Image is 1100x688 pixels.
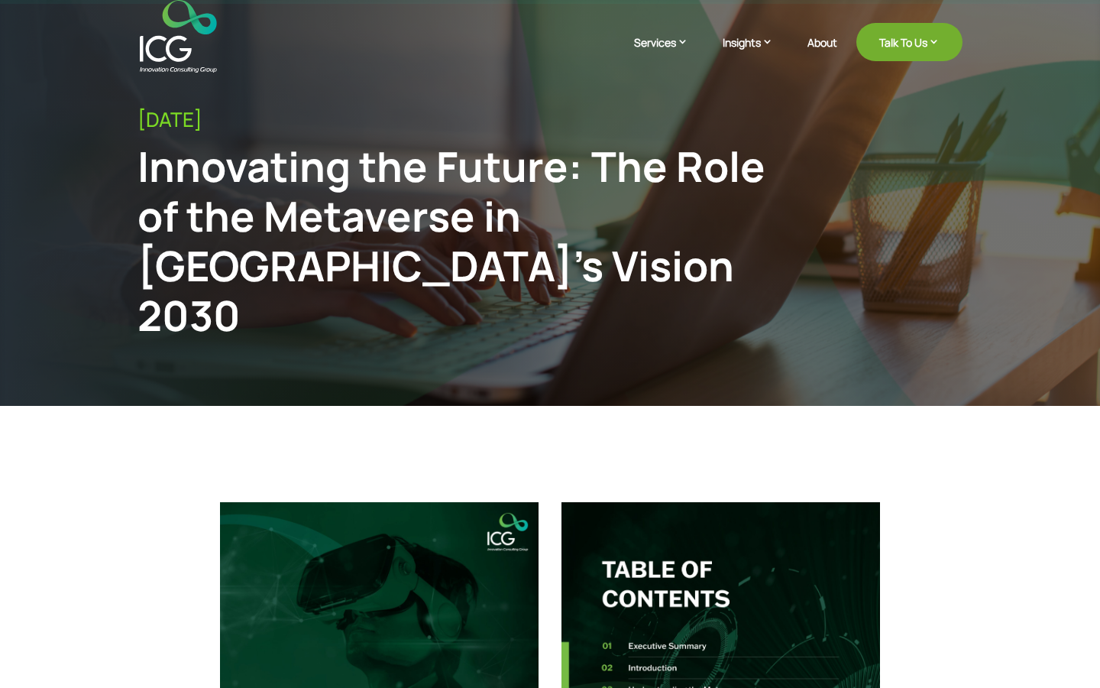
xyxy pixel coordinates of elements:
[856,23,962,61] a: Talk To Us
[634,34,704,73] a: Services
[1024,615,1100,688] iframe: Chat Widget
[137,141,773,339] div: Innovating the Future: The Role of the Metaverse in [GEOGRAPHIC_DATA]’s Vision 2030
[137,108,962,131] div: [DATE]
[807,37,837,73] a: About
[723,34,788,73] a: Insights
